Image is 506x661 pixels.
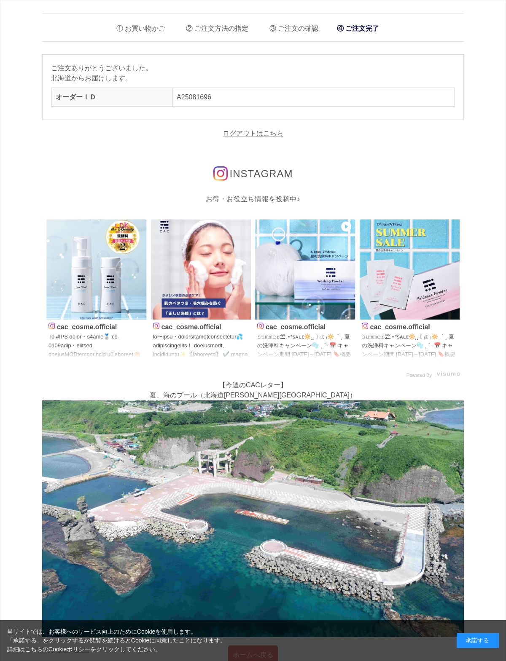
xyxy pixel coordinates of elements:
[48,322,145,330] p: cac_cosme.official
[42,380,464,400] p: 【今週のCACレター】 夏、海のプール（北海道[PERSON_NAME][GEOGRAPHIC_DATA]）
[263,18,318,35] li: ご注文の確認
[257,322,353,330] p: cac_cosme.official
[362,322,458,330] p: cac_cosme.official
[51,88,172,107] th: オーダーＩＤ
[457,633,499,648] div: 承諾する
[437,371,460,376] img: visumo
[48,646,91,653] a: Cookieポリシー
[177,93,211,101] a: A25081696
[153,322,249,330] p: cac_cosme.official
[7,627,226,654] div: 当サイトでは、お客様へのサービス向上のためにCookieを使用します。 「承諾する」をクリックするか閲覧を続けるとCookieに同意したことになります。 詳細はこちらの をクリックしてください。
[362,333,458,360] p: 𝚜𝚞𝚖𝚖𝚎𝚛⛱.⋆*sᴀʟᴇ🔆 ̨ ̨ 𓄹 ₍🕶; ₎🔆 ˗ˋˏ 夏の洗浄料キャンペーン🫧 ˎˊ˗ 📅 キャンペーン期間 [DATE]～[DATE] 🔖概要 期間中、1回のご注文で、 ☑︎パウダ...
[51,63,455,83] p: ご注文ありがとうございました。 北海道からお届けします。
[213,166,228,181] img: インスタグラムのロゴ
[153,333,249,360] p: lo〜ipsu・dolorsitametconsectetur💦 adipiscingelits！ doeiusmodt、incididuntu✨ 【laboreetd】 ✔️ magna ✔️...
[180,18,248,35] li: ご注文方法の指定
[206,195,301,203] span: お得・お役立ち情報を投稿中♪
[151,219,251,320] img: Photo by cac_cosme.official
[42,400,464,637] img: hokkaido
[406,373,432,378] span: Powered By
[46,219,147,320] img: Photo by cac_cosme.official
[48,333,145,360] p: ˗lo #IPS dolor・s4ame🥈 co˗ 0109adip・elitsed doeiusMODtemporincid u0laboreet👏🏻✨✨ 🫧DOL magnaaliq eni...
[255,219,355,320] img: Photo by cac_cosme.official
[110,18,165,35] li: お買い物かご
[360,219,460,320] img: Photo by cac_cosme.official
[230,168,293,179] span: INSTAGRAM
[257,333,353,360] p: 𝚜𝚞𝚖𝚖𝚎𝚛⛱.⋆*sᴀʟᴇ🔆 ̨ ̨ 𓄹 ₍🕶; ₎🔆 ˗ˋˏ 夏の洗浄料キャンペーン🫧 ˎˊ˗ 📅 キャンペーン期間 [DATE]～[DATE] 🔖概要 期間中、1回のご注文で、 ☑︎パウダ...
[223,130,283,137] a: ログアウトはこちら
[333,20,383,37] li: ご注文完了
